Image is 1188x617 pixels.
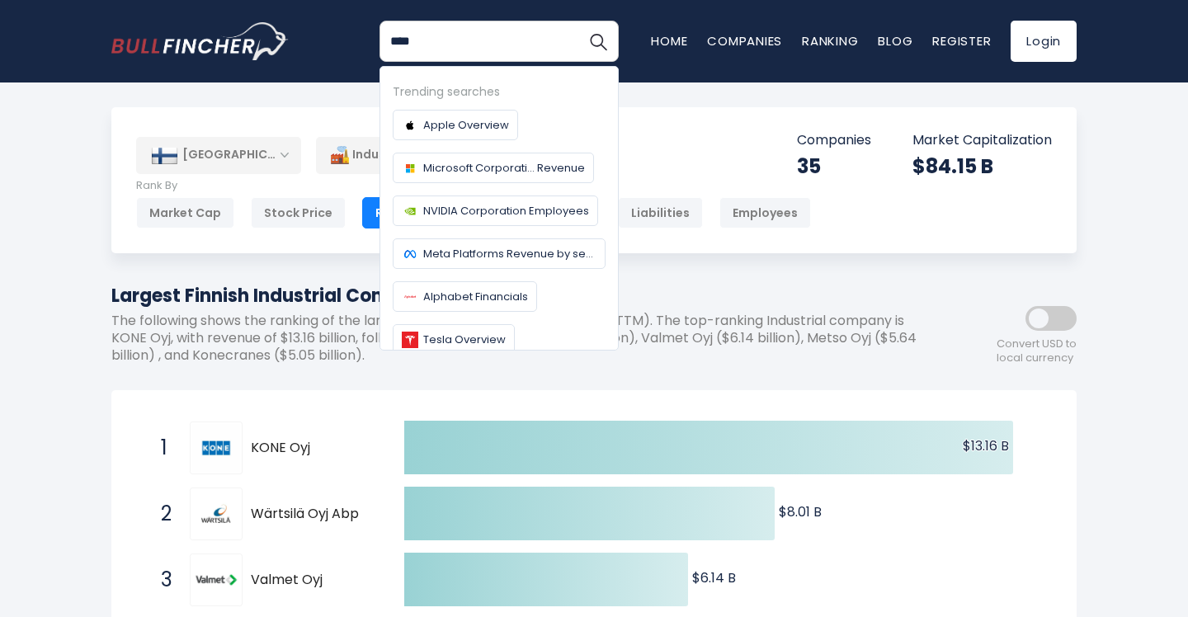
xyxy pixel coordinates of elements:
[402,160,418,177] img: Company logo
[136,179,811,193] p: Rank By
[111,313,928,364] p: The following shows the ranking of the largest Finnish companies by revenue(TTM). The top-ranking...
[136,197,234,228] div: Market Cap
[136,137,301,173] div: [GEOGRAPHIC_DATA]
[912,153,1052,179] div: $84.15 B
[618,197,703,228] div: Liabilities
[251,197,346,228] div: Stock Price
[316,136,605,174] div: Industrials
[393,195,598,226] a: NVIDIA Corporation Employees
[153,500,169,528] span: 2
[997,337,1077,365] span: Convert USD to local currency
[251,572,375,589] span: Valmet Oyj
[402,246,418,262] img: Company logo
[692,568,736,587] text: $6.14 B
[963,436,1009,455] text: $13.16 B
[111,22,289,60] img: bullfincher logo
[719,197,811,228] div: Employees
[779,502,822,521] text: $8.01 B
[802,32,858,49] a: Ranking
[192,424,240,472] img: KONE Oyj
[797,153,871,179] div: 35
[932,32,991,49] a: Register
[393,110,518,140] a: Apple Overview
[251,440,375,457] span: KONE Oyj
[651,32,687,49] a: Home
[393,153,594,183] a: Microsoft Corporati... Revenue
[577,21,619,62] button: Search
[707,32,782,49] a: Companies
[362,197,440,228] div: Revenue
[393,82,606,101] div: Trending searches
[393,238,606,269] a: Meta Platforms Revenue by segment
[423,288,528,305] span: Alphabet Financials
[192,556,240,604] img: Valmet Oyj
[423,245,596,262] span: Meta Platforms Revenue by segment
[153,566,169,594] span: 3
[423,331,506,348] span: Tesla Overview
[402,332,418,348] img: Company logo
[878,32,912,49] a: Blog
[402,117,418,134] img: Company logo
[111,282,928,309] h1: Largest Finnish Industrial Companies by Revenue
[402,203,418,219] img: Company logo
[1011,21,1077,62] a: Login
[423,202,589,219] span: NVIDIA Corporation Employees
[393,281,537,312] a: Alphabet Financials
[111,22,289,60] a: Go to homepage
[912,132,1052,149] p: Market Capitalization
[393,324,515,355] a: Tesla Overview
[423,116,509,134] span: Apple Overview
[251,506,375,523] span: Wärtsilä Oyj Abp
[402,289,418,305] img: Company logo
[423,159,585,177] span: Microsoft Corporati... Revenue
[192,490,240,538] img: Wärtsilä Oyj Abp
[153,434,169,462] span: 1
[797,132,871,149] p: Companies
